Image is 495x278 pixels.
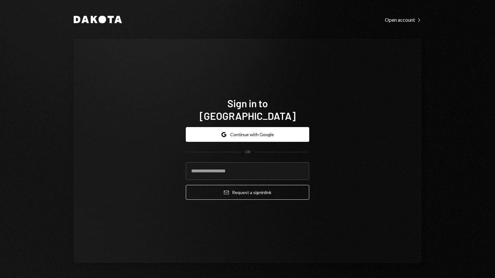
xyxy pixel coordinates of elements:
[186,185,309,200] button: Request a signinlink
[385,17,421,23] div: Open account
[186,97,309,122] h1: Sign in to [GEOGRAPHIC_DATA]
[186,127,309,142] button: Continue with Google
[245,149,250,155] div: OR
[385,16,421,23] a: Open account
